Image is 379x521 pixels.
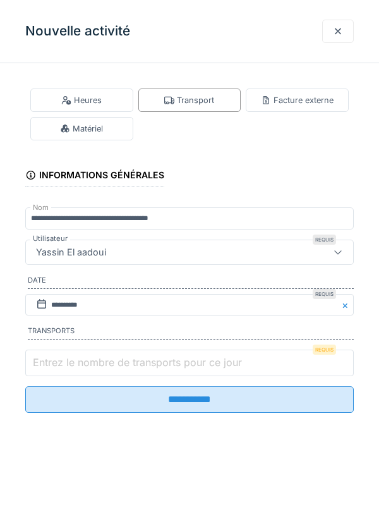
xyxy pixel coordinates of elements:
[30,355,244,370] label: Entrez le nombre de transports pour ce jour
[313,345,336,355] div: Requis
[313,235,336,245] div: Requis
[25,23,130,39] h3: Nouvelle activité
[25,166,164,187] div: Informations générales
[31,245,111,259] div: Yassin El aadoui
[164,94,214,106] div: Transport
[313,289,336,299] div: Requis
[60,123,103,135] div: Matériel
[61,94,102,106] div: Heures
[261,94,334,106] div: Facture externe
[28,275,354,289] label: Date
[28,326,354,340] label: Transports
[340,294,354,316] button: Close
[30,202,51,213] label: Nom
[30,233,70,244] label: Utilisateur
